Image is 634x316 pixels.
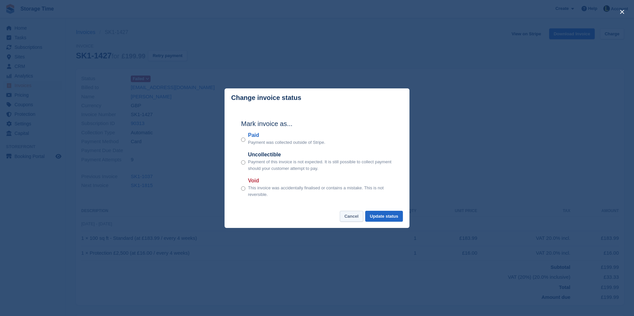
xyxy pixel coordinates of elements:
p: This invoice was accidentally finalised or contains a mistake. This is not reversible. [248,185,393,198]
button: Cancel [340,211,363,222]
p: Payment of this invoice is not expected. It is still possible to collect payment should your cust... [248,159,393,172]
label: Uncollectible [248,151,393,159]
label: Void [248,177,393,185]
button: Update status [365,211,403,222]
h2: Mark invoice as... [241,119,393,129]
button: close [617,7,627,17]
p: Change invoice status [231,94,301,102]
p: Payment was collected outside of Stripe. [248,139,325,146]
label: Paid [248,131,325,139]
